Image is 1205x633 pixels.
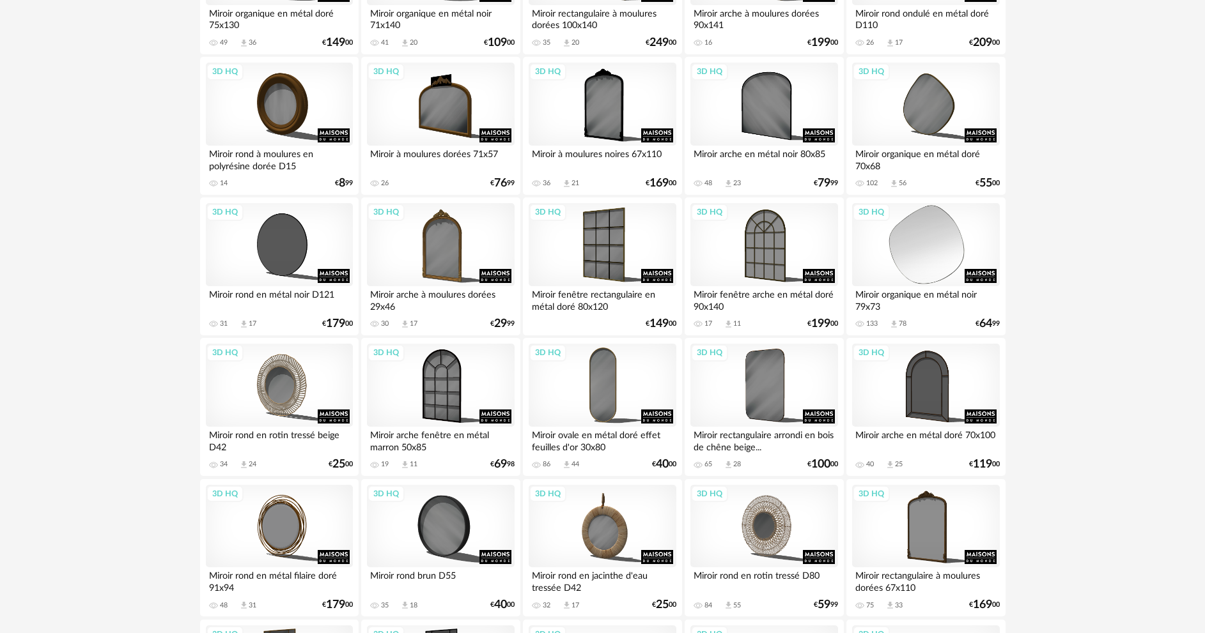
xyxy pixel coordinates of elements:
div: Miroir organique en métal noir 71x140 [367,5,514,31]
div: 75 [866,601,874,610]
a: 3D HQ Miroir arche fenêtre en métal marron 50x85 19 Download icon 11 €6998 [361,338,520,476]
div: 16 [704,38,712,47]
div: Miroir organique en métal doré 70x68 [852,146,999,171]
div: 3D HQ [368,485,405,502]
a: 3D HQ Miroir fenêtre arche en métal doré 90x140 17 Download icon 11 €19900 [685,197,843,335]
span: 169 [973,600,992,609]
div: 65 [704,460,712,469]
span: 29 [494,319,507,328]
span: 149 [326,38,345,47]
div: Miroir arche en métal doré 70x100 [852,427,999,452]
div: 20 [410,38,417,47]
span: Download icon [239,600,249,610]
div: € 99 [814,179,838,188]
div: Miroir rond en jacinthe d'eau tressée D42 [529,567,676,593]
div: € 99 [490,179,515,188]
div: 23 [733,179,741,188]
div: 17 [895,38,903,47]
div: 102 [866,179,878,188]
div: Miroir arche à moulures dorées 29x46 [367,286,514,312]
span: Download icon [239,460,249,469]
span: 199 [811,38,830,47]
div: 3D HQ [529,204,566,220]
a: 3D HQ Miroir fenêtre rectangulaire en métal doré 80x120 €14900 [523,197,681,335]
div: 17 [704,319,712,328]
div: € 00 [969,460,1000,469]
div: 26 [381,179,389,188]
a: 3D HQ Miroir rond en métal filaire doré 91x94 48 Download icon 31 €17900 [200,479,359,617]
div: Miroir rond en rotin tressé D80 [690,567,837,593]
div: Miroir fenêtre rectangulaire en métal doré 80x120 [529,286,676,312]
div: € 99 [814,600,838,609]
div: 3D HQ [853,485,890,502]
div: Miroir rond en métal filaire doré 91x94 [206,567,353,593]
div: € 98 [490,460,515,469]
div: € 99 [490,319,515,328]
a: 3D HQ Miroir rond en rotin tressé D80 84 Download icon 55 €5999 [685,479,843,617]
span: Download icon [885,600,895,610]
span: Download icon [400,319,410,329]
div: Miroir rectangulaire à moulures dorées 100x140 [529,5,676,31]
span: Download icon [885,38,895,48]
div: 133 [866,319,878,328]
div: 3D HQ [853,63,890,80]
div: Miroir rond à moulures en polyrésine dorée D15 [206,146,353,171]
div: 30 [381,319,389,328]
div: 3D HQ [529,63,566,80]
div: 84 [704,601,712,610]
a: 3D HQ Miroir à moulures dorées 71x57 26 €7699 [361,57,520,195]
span: 169 [649,179,669,188]
div: € 00 [322,319,353,328]
div: 49 [220,38,228,47]
span: 249 [649,38,669,47]
span: 79 [818,179,830,188]
div: 3D HQ [691,63,728,80]
div: Miroir rectangulaire à moulures dorées 67x110 [852,567,999,593]
div: 3D HQ [529,344,566,361]
span: Download icon [724,179,733,188]
div: € 00 [652,600,676,609]
div: 28 [733,460,741,469]
span: Download icon [400,600,410,610]
span: 209 [973,38,992,47]
span: 179 [326,600,345,609]
div: 33 [895,601,903,610]
span: Download icon [885,460,895,469]
a: 3D HQ Miroir rectangulaire arrondi en bois de chêne beige... 65 Download icon 28 €10000 [685,338,843,476]
div: 78 [899,319,906,328]
div: Miroir organique en métal doré 75x130 [206,5,353,31]
div: 34 [220,460,228,469]
span: 59 [818,600,830,609]
div: Miroir à moulures noires 67x110 [529,146,676,171]
div: 3D HQ [368,204,405,220]
div: 14 [220,179,228,188]
div: 11 [410,460,417,469]
div: 3D HQ [206,344,244,361]
span: 40 [656,460,669,469]
div: Miroir à moulures dorées 71x57 [367,146,514,171]
div: 11 [733,319,741,328]
div: € 00 [484,38,515,47]
div: Miroir arche fenêtre en métal marron 50x85 [367,427,514,452]
span: Download icon [400,460,410,469]
div: € 00 [652,460,676,469]
span: Download icon [889,179,899,188]
span: Download icon [562,600,571,610]
div: 41 [381,38,389,47]
span: Download icon [562,38,571,48]
div: € 00 [807,38,838,47]
div: € 00 [646,179,676,188]
a: 3D HQ Miroir rond brun D55 35 Download icon 18 €4000 [361,479,520,617]
div: € 00 [807,319,838,328]
div: 3D HQ [853,344,890,361]
span: 40 [494,600,507,609]
span: 8 [339,179,345,188]
span: 76 [494,179,507,188]
div: 44 [571,460,579,469]
div: 56 [899,179,906,188]
div: € 00 [322,38,353,47]
a: 3D HQ Miroir rectangulaire à moulures dorées 67x110 75 Download icon 33 €16900 [846,479,1005,617]
div: Miroir arche à moulures dorées 90x141 [690,5,837,31]
div: € 99 [976,319,1000,328]
span: 25 [332,460,345,469]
